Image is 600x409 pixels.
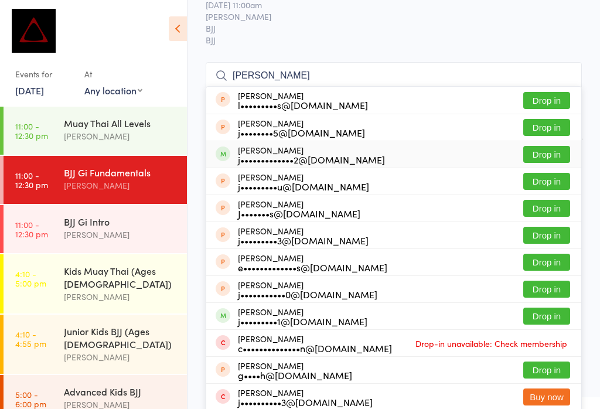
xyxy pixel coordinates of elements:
div: g••••h@[DOMAIN_NAME] [238,370,352,380]
div: [PERSON_NAME] [238,334,392,353]
time: 11:00 - 12:30 pm [15,121,48,140]
div: Kids Muay Thai (Ages [DEMOGRAPHIC_DATA]) [64,264,177,290]
div: [PERSON_NAME] [238,199,360,218]
button: Drop in [523,119,570,136]
button: Drop in [523,146,570,163]
a: 11:00 -12:30 pmBJJ Gi Fundamentals[PERSON_NAME] [4,156,187,204]
a: 4:10 -4:55 pmJunior Kids BJJ (Ages [DEMOGRAPHIC_DATA])[PERSON_NAME] [4,315,187,374]
div: j•••••••••••••2@[DOMAIN_NAME] [238,155,385,164]
div: Junior Kids BJJ (Ages [DEMOGRAPHIC_DATA]) [64,325,177,350]
div: c••••••••••••••n@[DOMAIN_NAME] [238,343,392,353]
div: j•••••••••••0@[DOMAIN_NAME] [238,289,377,299]
div: [PERSON_NAME] [64,350,177,364]
time: 11:00 - 12:30 pm [15,171,48,189]
button: Drop in [523,92,570,109]
div: [PERSON_NAME] [238,145,385,164]
div: J•••••••s@[DOMAIN_NAME] [238,209,360,218]
span: [PERSON_NAME] [206,11,564,22]
time: 5:00 - 6:00 pm [15,390,46,408]
button: Drop in [523,281,570,298]
div: [PERSON_NAME] [64,290,177,304]
div: [PERSON_NAME] [238,226,369,245]
div: j••••••••••3@[DOMAIN_NAME] [238,397,373,407]
button: Drop in [523,308,570,325]
a: 11:00 -12:30 pmMuay Thai All Levels[PERSON_NAME] [4,107,187,155]
div: Any location [84,84,142,97]
time: 4:10 - 4:55 pm [15,329,46,348]
div: e•••••••••••••s@[DOMAIN_NAME] [238,263,387,272]
div: Events for [15,64,73,84]
div: Muay Thai All Levels [64,117,177,129]
time: 11:00 - 12:30 pm [15,220,48,238]
div: [PERSON_NAME] [238,388,373,407]
div: [PERSON_NAME] [238,118,365,137]
div: l•••••••••s@[DOMAIN_NAME] [238,100,368,110]
button: Drop in [523,200,570,217]
button: Drop in [523,254,570,271]
div: [PERSON_NAME] [238,361,352,380]
div: [PERSON_NAME] [238,172,369,191]
time: 4:10 - 5:00 pm [15,269,46,288]
a: 4:10 -5:00 pmKids Muay Thai (Ages [DEMOGRAPHIC_DATA])[PERSON_NAME] [4,254,187,313]
div: At [84,64,142,84]
div: j•••••••••1@[DOMAIN_NAME] [238,316,367,326]
img: Dominance MMA Thomastown [12,9,56,53]
a: 11:00 -12:30 pmBJJ Gi Intro[PERSON_NAME] [4,205,187,253]
button: Drop in [523,362,570,379]
div: j•••••••••3@[DOMAIN_NAME] [238,236,369,245]
div: Advanced Kids BJJ [64,385,177,398]
button: Drop in [523,173,570,190]
span: BJJ [206,22,564,34]
div: [PERSON_NAME] [238,91,368,110]
div: [PERSON_NAME] [64,179,177,192]
div: [PERSON_NAME] [64,129,177,143]
button: Drop in [523,227,570,244]
div: [PERSON_NAME] [238,307,367,326]
div: BJJ Gi Fundamentals [64,166,177,179]
div: BJJ Gi Intro [64,215,177,228]
button: Buy now [523,388,570,405]
div: [PERSON_NAME] [238,253,387,272]
span: Drop-in unavailable: Check membership [412,335,570,352]
div: j•••••••••u@[DOMAIN_NAME] [238,182,369,191]
div: j••••••••5@[DOMAIN_NAME] [238,128,365,137]
input: Search [206,62,582,89]
span: BJJ [206,34,582,46]
a: [DATE] [15,84,44,97]
div: [PERSON_NAME] [64,228,177,241]
div: [PERSON_NAME] [238,280,377,299]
